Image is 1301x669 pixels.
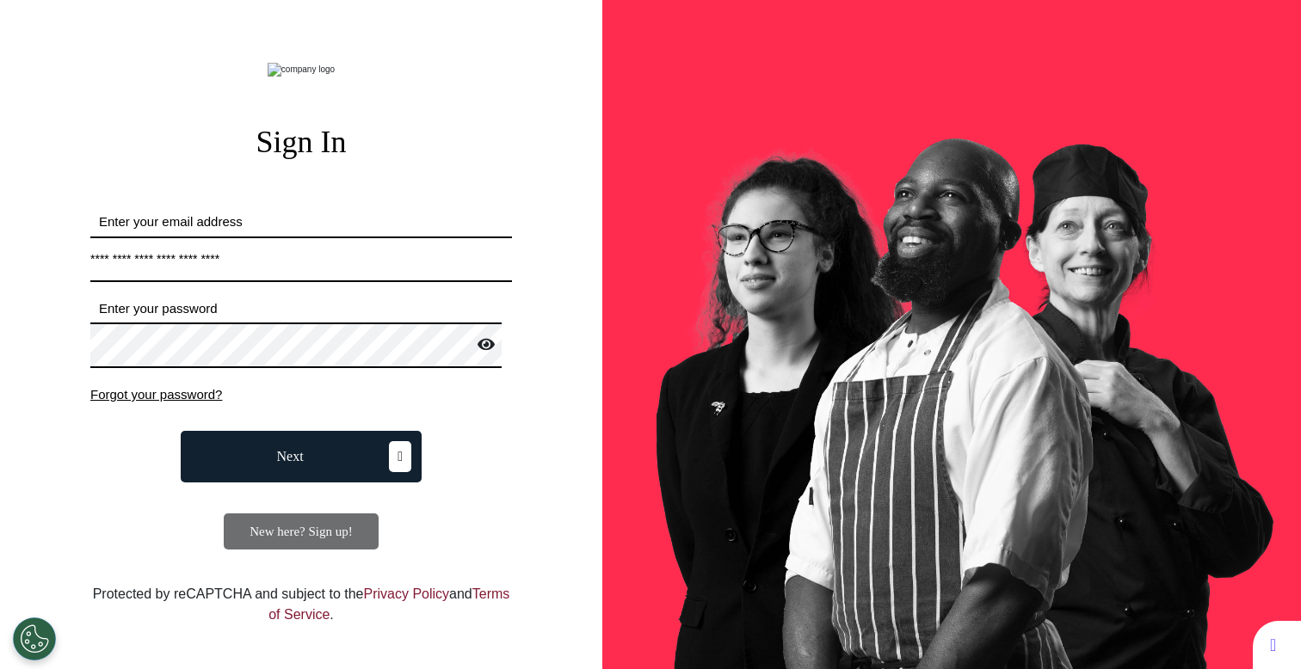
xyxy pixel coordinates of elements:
span: Next [277,450,304,463]
div: Protected by reCAPTCHA and subject to the and . [90,584,512,625]
img: company logo [268,63,335,77]
h2: Sign In [90,124,512,161]
button: Open Preferences [13,617,56,660]
a: Privacy Policy [363,586,449,601]
button: Next [181,431,422,482]
label: Enter your password [90,299,512,319]
span: New here? Sign up! [250,525,353,538]
span: Forgot your password? [90,387,222,402]
label: Enter your email address [90,212,512,232]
